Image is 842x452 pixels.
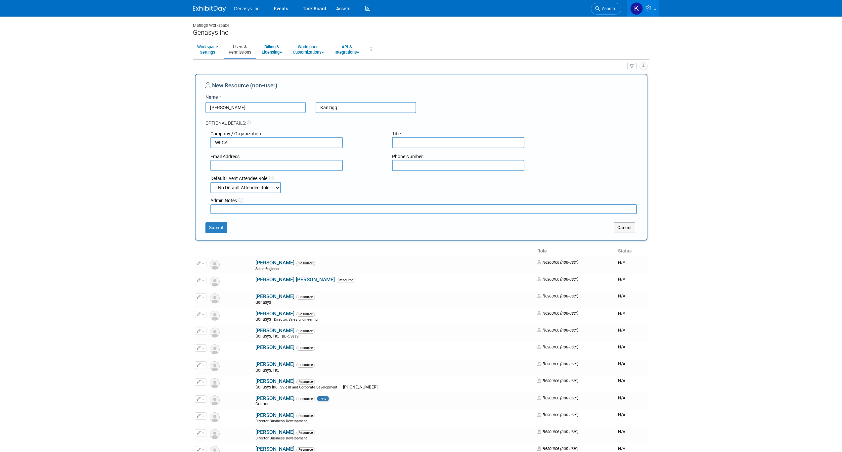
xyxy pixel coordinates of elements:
span: Connect [255,402,273,406]
span: N/A [618,429,625,434]
a: [PERSON_NAME] [255,361,294,367]
span: N/A [618,412,625,417]
img: Resource [210,311,220,321]
label: Name * [205,94,221,100]
div: Email Address: [210,153,382,160]
span: N/A [618,277,625,282]
span: new [317,396,329,401]
span: Genasys Inc [234,6,260,11]
span: Resource (non-user) [537,311,578,316]
div: Manage Workspace [193,17,649,28]
a: [PERSON_NAME] [255,395,294,401]
span: Resource [296,346,315,350]
span: N/A [618,361,625,366]
img: Resource [210,260,220,270]
a: [PERSON_NAME] [255,328,294,334]
img: Resource [210,277,220,287]
span: Genasys, Inc. [255,368,281,373]
a: [PERSON_NAME] [255,260,294,266]
a: [PERSON_NAME] [255,378,294,384]
img: Kate Lawson [630,2,643,15]
span: Resource (non-user) [537,361,578,366]
input: First Name [205,102,306,113]
span: Resource [296,261,315,266]
a: [PERSON_NAME] [255,311,294,317]
img: Resource [210,429,220,439]
div: Phone Number: [392,153,564,160]
span: Resource [296,295,315,299]
div: Title: [392,130,564,137]
a: WorkspaceSettings [193,41,222,58]
a: Users &Permissions [224,41,255,58]
span: Resource [296,312,315,317]
a: [PERSON_NAME] [255,294,294,299]
span: Resource [296,430,315,435]
span: N/A [618,378,625,383]
span: Genasys, Inc. [255,334,281,339]
span: Genasys Inc [255,385,279,389]
img: ExhibitDay [193,6,226,12]
span: Resource (non-user) [537,446,578,451]
span: Resource (non-user) [537,395,578,400]
div: Optional Details: [205,113,637,126]
a: Billing &Licensing [257,41,287,58]
span: N/A [618,328,625,333]
div: New Resource (non-user) [205,81,637,94]
span: Sales Engineer [255,267,280,271]
button: Cancel [614,222,635,233]
span: Director, Sales Engineering [274,317,318,322]
a: [PERSON_NAME] [255,344,294,350]
span: N/A [618,294,625,298]
span: Search [600,6,615,11]
span: Genasys [255,300,273,305]
span: SVP, IR and Corporate Development [280,385,337,389]
span: Resource (non-user) [537,260,578,265]
span: Resource [296,397,315,401]
div: Admin Notes: [210,197,637,204]
th: Role [535,246,615,257]
span: Resource (non-user) [537,429,578,434]
img: Resource [210,412,220,422]
span: Director Business Development [255,419,307,423]
div: Company / Organization: [210,130,382,137]
span: Resource [296,380,315,384]
div: Default Event Attendee Role: [210,175,637,182]
span: N/A [618,260,625,265]
a: Search [591,3,621,15]
div: Genasys Inc [193,28,649,37]
span: BDR, SaaS [282,334,298,339]
span: Resource (non-user) [537,344,578,349]
span: [PHONE_NUMBER] [341,385,379,389]
a: [PERSON_NAME] [255,446,294,452]
span: N/A [618,446,625,451]
span: Resource [296,414,315,418]
a: API &Integrations [330,41,364,58]
span: Resource (non-user) [537,412,578,417]
span: Genasys [255,317,273,322]
span: N/A [618,311,625,316]
span: | [340,385,341,389]
span: Resource (non-user) [537,294,578,298]
span: N/A [618,395,625,400]
img: Resource [210,328,220,338]
span: Director Business Development [255,436,307,440]
a: WorkspaceCustomizations [288,41,328,58]
img: Resource [210,344,220,354]
span: Resource [296,447,315,452]
a: [PERSON_NAME] [PERSON_NAME] [255,277,335,283]
span: N/A [618,344,625,349]
span: Resource (non-user) [537,328,578,333]
img: Resource [210,395,220,405]
span: Resource [296,363,315,367]
a: [PERSON_NAME] [255,429,294,435]
span: Resource (non-user) [537,378,578,383]
a: [PERSON_NAME] [255,412,294,418]
img: Resource [210,378,220,388]
input: Last Name [316,102,416,113]
span: Resource (non-user) [537,277,578,282]
span: Resource [296,329,315,334]
img: Resource [210,294,220,303]
img: Resource [210,361,220,371]
th: Status [615,246,647,257]
button: Submit [205,222,227,233]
